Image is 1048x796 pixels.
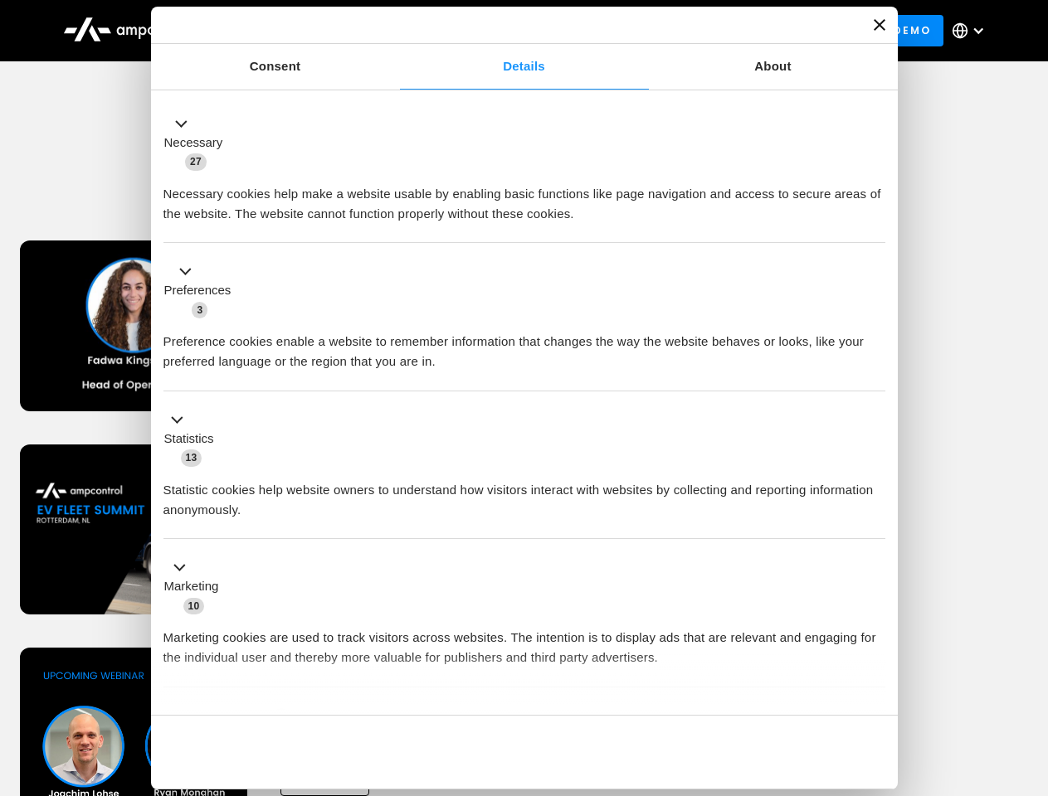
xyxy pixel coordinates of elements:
button: Preferences (3) [163,262,241,320]
div: Marketing cookies are used to track visitors across websites. The intention is to display ads tha... [163,615,885,667]
a: Consent [151,44,400,90]
span: 3 [192,302,207,318]
label: Marketing [164,577,219,596]
h1: Upcoming Webinars [20,167,1029,207]
button: Okay [646,728,885,776]
span: 13 [181,449,202,466]
button: Statistics (13) [163,410,224,468]
a: About [649,44,898,90]
label: Statistics [164,430,214,449]
button: Unclassified (2) [163,706,300,726]
div: Preference cookies enable a website to remember information that changes the way the website beha... [163,319,885,371]
span: 2 [274,708,290,725]
label: Preferences [164,281,232,300]
button: Marketing (10) [163,558,229,616]
button: Necessary (27) [163,114,233,172]
label: Necessary [164,133,223,153]
button: Close banner [874,19,885,31]
div: Necessary cookies help make a website usable by enabling basic functions like page navigation and... [163,172,885,224]
div: Statistic cookies help website owners to understand how visitors interact with websites by collec... [163,468,885,520]
span: 27 [185,153,207,170]
span: 10 [183,598,205,614]
a: Details [400,44,649,90]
